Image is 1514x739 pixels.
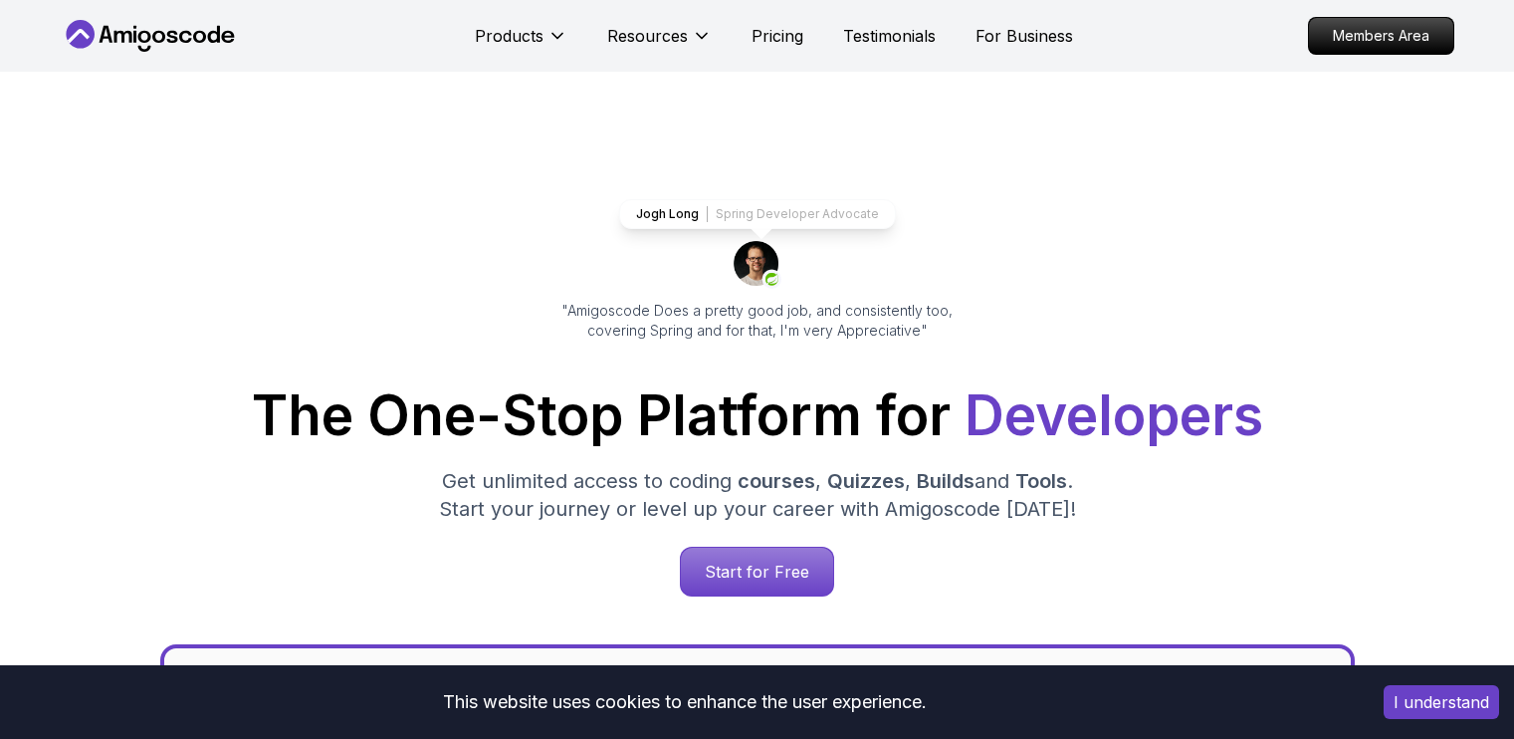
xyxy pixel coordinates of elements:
[680,547,834,597] a: Start for Free
[607,24,712,64] button: Resources
[965,382,1263,448] span: Developers
[1309,18,1453,54] p: Members Area
[636,206,699,222] p: Jogh Long
[77,388,1438,443] h1: The One-Stop Platform for
[475,24,543,48] p: Products
[1015,469,1067,493] span: Tools
[738,469,815,493] span: courses
[716,206,879,222] p: Spring Developer Advocate
[15,680,1354,724] div: This website uses cookies to enhance the user experience.
[423,467,1092,523] p: Get unlimited access to coding , , and . Start your journey or level up your career with Amigosco...
[752,24,803,48] a: Pricing
[475,24,567,64] button: Products
[1308,17,1454,55] a: Members Area
[681,548,833,596] p: Start for Free
[734,241,781,289] img: josh long
[917,469,974,493] span: Builds
[827,469,905,493] span: Quizzes
[607,24,688,48] p: Resources
[843,24,936,48] a: Testimonials
[535,301,980,341] p: "Amigoscode Does a pretty good job, and consistently too, covering Spring and for that, I'm very ...
[1384,685,1499,719] button: Accept cookies
[975,24,1073,48] a: For Business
